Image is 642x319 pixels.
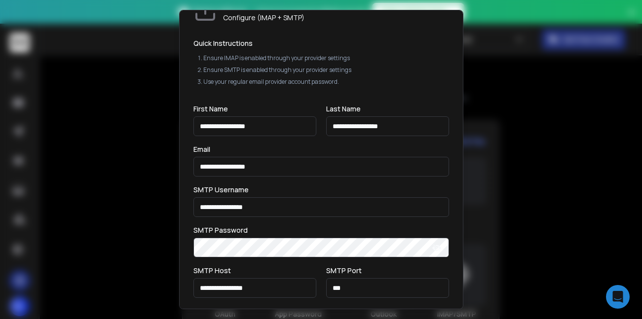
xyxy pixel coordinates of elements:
[193,267,231,274] label: SMTP Host
[193,38,449,48] h2: Quick Instructions
[203,66,449,74] li: Ensure SMTP is enabled through your provider settings
[203,54,449,62] li: Ensure IMAP is enabled through your provider settings
[193,227,248,234] label: SMTP Password
[193,146,210,153] label: Email
[326,106,361,112] label: Last Name
[203,78,449,86] li: Use your regular email provider account password.
[193,106,228,112] label: First Name
[193,186,249,193] label: SMTP Username
[223,13,340,23] p: Configure (IMAP + SMTP)
[326,267,362,274] label: SMTP Port
[606,285,630,309] div: Open Intercom Messenger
